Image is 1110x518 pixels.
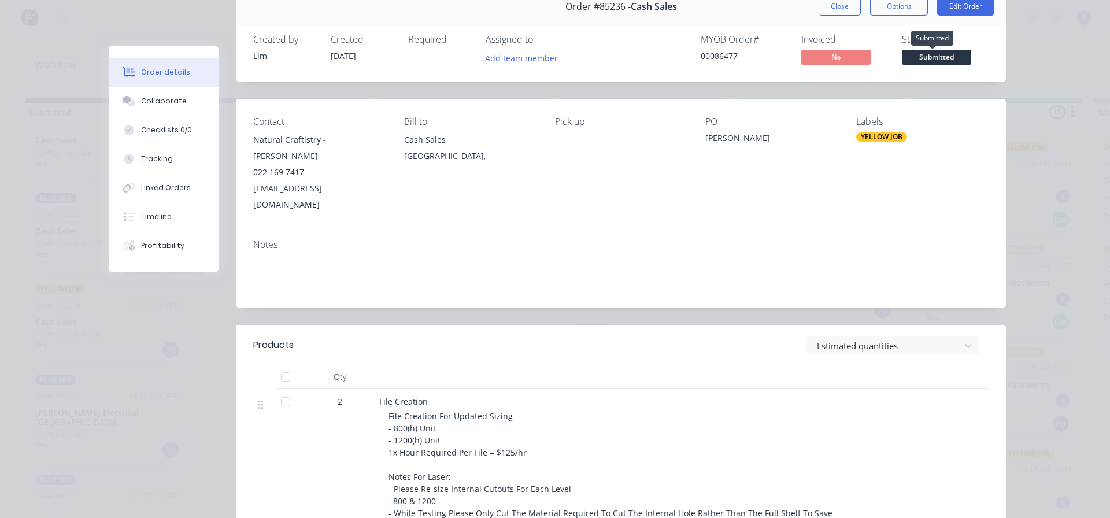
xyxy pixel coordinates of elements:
[141,96,187,106] div: Collaborate
[253,180,386,213] div: [EMAIL_ADDRESS][DOMAIN_NAME]
[555,116,687,127] div: Pick up
[109,202,219,231] button: Timeline
[109,58,219,87] button: Order details
[331,34,394,45] div: Created
[404,132,536,169] div: Cash Sales[GEOGRAPHIC_DATA],
[701,50,787,62] div: 00086477
[253,239,989,250] div: Notes
[253,34,317,45] div: Created by
[305,365,375,388] div: Qty
[253,164,386,180] div: 022 169 7417
[902,50,971,64] span: Submitted
[404,148,536,164] div: [GEOGRAPHIC_DATA],
[141,240,184,251] div: Profitability
[331,50,356,61] span: [DATE]
[631,1,677,12] span: Cash Sales
[141,67,190,77] div: Order details
[408,34,472,45] div: Required
[479,50,564,65] button: Add team member
[253,132,386,213] div: Natural Craftistry - [PERSON_NAME]022 169 7417[EMAIL_ADDRESS][DOMAIN_NAME]
[856,132,907,142] div: YELLOW JOB
[109,87,219,116] button: Collaborate
[911,31,953,46] div: Submitted
[902,34,989,45] div: Status
[486,34,601,45] div: Assigned to
[109,116,219,145] button: Checklists 0/0
[801,34,888,45] div: Invoiced
[253,50,317,62] div: Lim
[109,231,219,260] button: Profitability
[565,1,631,12] span: Order #85236 -
[404,132,536,148] div: Cash Sales
[253,338,294,352] div: Products
[705,132,838,148] div: [PERSON_NAME]
[109,173,219,202] button: Linked Orders
[141,125,192,135] div: Checklists 0/0
[379,396,428,407] span: File Creation
[338,395,342,408] span: 2
[902,50,971,67] button: Submitted
[404,116,536,127] div: Bill to
[141,183,191,193] div: Linked Orders
[109,145,219,173] button: Tracking
[253,116,386,127] div: Contact
[701,34,787,45] div: MYOB Order #
[705,116,838,127] div: PO
[253,132,386,164] div: Natural Craftistry - [PERSON_NAME]
[141,212,172,222] div: Timeline
[141,154,173,164] div: Tracking
[856,116,989,127] div: Labels
[486,50,564,65] button: Add team member
[801,50,871,64] span: No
